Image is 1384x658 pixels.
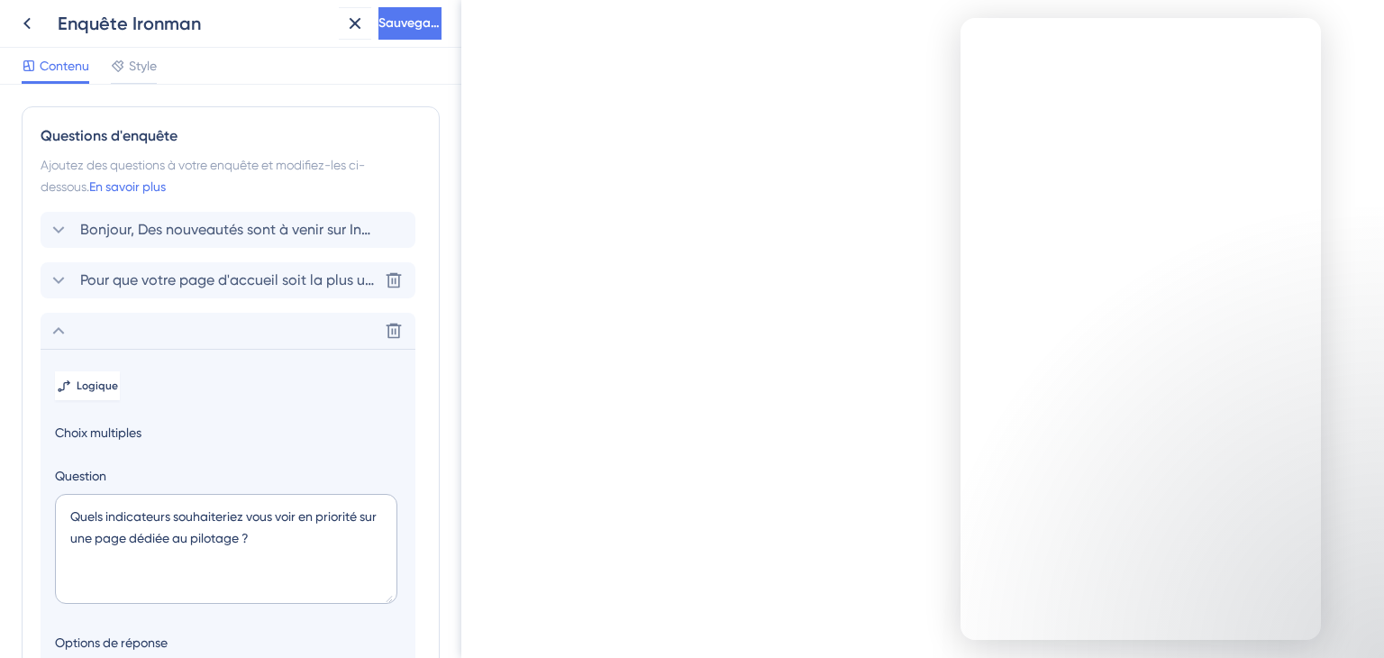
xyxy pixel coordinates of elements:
font: Style [129,59,157,73]
font: Sauvegarder [378,15,455,31]
iframe: Chat en direct par interphone [961,18,1321,640]
font: Questions d'enquête [41,127,178,144]
a: En savoir plus [89,179,166,194]
font: Question [55,469,106,483]
textarea: Quels indicateurs souhaiteriez vous voir en priorité sur une page dédiée au pilotage ? [55,494,397,604]
font: Logique [77,379,118,392]
font: Contenu [40,59,89,73]
font: Options de réponse [55,635,168,650]
font: Pour que votre page d'accueil soit la plus utile possible, elle devrait avant tout afficher : [80,271,659,288]
font: Ajoutez des questions à votre enquête et modifiez-les ci-dessous. [41,158,365,194]
font: Choix multiples [55,425,141,440]
button: Logique [55,371,120,400]
font: Enquête Ironman [58,13,201,34]
button: Sauvegarder [378,7,442,40]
